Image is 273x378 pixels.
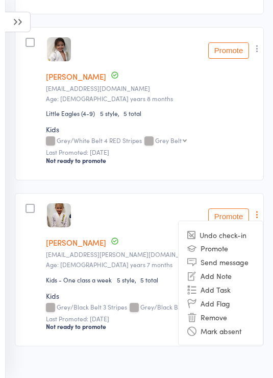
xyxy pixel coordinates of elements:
[46,237,106,248] a: [PERSON_NAME]
[46,260,172,269] span: Age: [DEMOGRAPHIC_DATA] years 7 months
[46,71,106,82] a: [PERSON_NAME]
[179,241,263,255] li: Promote
[46,149,257,156] small: Last Promoted: [DATE]
[179,324,263,338] li: Mark absent
[179,310,263,324] li: Remove
[140,275,158,284] span: 5 total
[46,322,257,330] div: Not ready to promote
[179,282,263,296] li: Add Task
[117,275,140,284] span: 5 style
[46,315,257,322] small: Last Promoted: [DATE]
[123,109,141,117] span: 5 total
[179,228,263,241] li: Undo check-in
[46,85,257,92] small: jodycracknell@hotmail.com
[46,156,257,164] div: Not ready to promote
[46,137,257,146] div: Grey/White Belt 4 RED Stripes
[179,255,263,269] li: Send message
[46,275,112,284] div: Kids - One class a week
[46,303,257,312] div: Grey/Black Belt 3 Stripes
[47,203,71,227] img: image1652402798.png
[46,109,95,117] div: Little Eagles (4-9)
[100,109,123,117] span: 5 style
[46,291,257,301] div: Kids
[179,269,263,282] li: Add Note
[155,137,182,144] div: Grey Belt
[46,251,257,258] small: Guery.joan@gmail.com
[140,303,211,310] div: Grey/Black Belt 4 Stripes
[208,208,249,225] button: Promote
[47,37,71,61] img: image1689835624.png
[179,296,263,310] li: Add Flag
[46,94,173,103] span: Age: [DEMOGRAPHIC_DATA] years 8 months
[208,42,249,59] button: Promote
[46,124,257,134] div: Kids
